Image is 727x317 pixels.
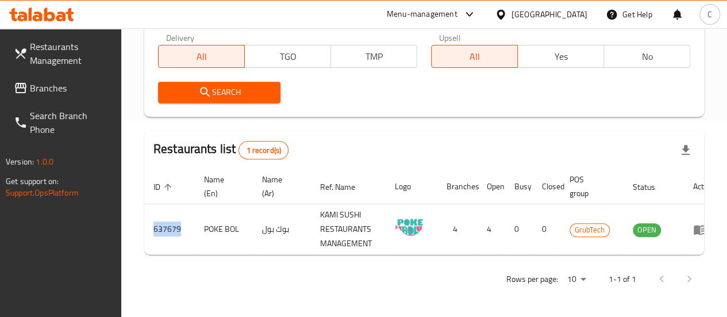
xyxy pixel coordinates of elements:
span: TGO [249,48,326,65]
span: Get support on: [6,174,59,189]
a: Support.OpsPlatform [6,185,79,200]
div: [GEOGRAPHIC_DATA] [511,8,587,21]
span: TMP [336,48,413,65]
td: 0 [533,204,560,255]
span: Search Branch Phone [30,109,112,136]
span: POS group [570,173,610,200]
span: GrubTech [570,223,609,236]
p: 1-1 of 1 [609,272,636,287]
th: Busy [505,169,533,204]
a: Search Branch Phone [5,102,121,143]
span: ID [153,180,175,194]
button: All [431,45,518,68]
span: All [163,48,240,65]
td: 637679 [144,204,195,255]
a: Restaurants Management [5,33,121,74]
img: POKE BOL [395,213,424,242]
div: Menu [693,223,714,236]
span: Ref. Name [320,180,370,194]
th: Logo [386,169,437,204]
td: 4 [478,204,505,255]
span: Restaurants Management [30,40,112,67]
button: Search [158,82,281,103]
div: Menu-management [387,7,457,21]
span: Yes [522,48,599,65]
span: OPEN [633,223,661,236]
th: Branches [437,169,478,204]
span: Status [633,180,670,194]
th: Closed [533,169,560,204]
span: Branches [30,81,112,95]
td: بوك بول [253,204,311,255]
div: Total records count [239,141,289,159]
table: enhanced table [144,169,724,255]
td: 0 [505,204,533,255]
span: Name (En) [204,173,239,200]
button: No [603,45,690,68]
td: POKE BOL [195,204,253,255]
p: Rows per page: [506,272,558,287]
button: Yes [517,45,604,68]
span: 1 record(s) [239,145,288,156]
span: Version: [6,154,34,169]
h2: Restaurants list [153,140,289,159]
span: No [609,48,686,65]
a: Branches [5,74,121,102]
button: All [158,45,245,68]
th: Action [684,169,724,204]
td: KAMI SUSHI RESTAURANTS MANAGEMENT [311,204,386,255]
div: Export file [672,136,699,164]
button: TGO [244,45,331,68]
span: Name (Ar) [262,173,297,200]
span: Search [167,85,272,100]
button: TMP [330,45,417,68]
div: Rows per page: [563,271,590,288]
span: 1.0.0 [36,154,53,169]
span: C [707,8,712,21]
th: Open [478,169,505,204]
div: OPEN [633,223,661,237]
label: Delivery [166,33,195,41]
label: Upsell [439,33,460,41]
span: All [436,48,513,65]
td: 4 [437,204,478,255]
